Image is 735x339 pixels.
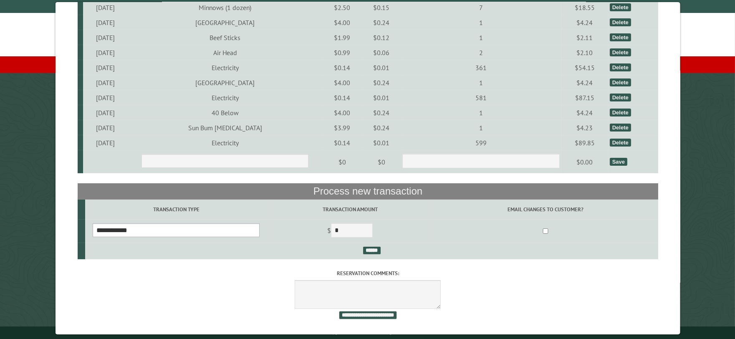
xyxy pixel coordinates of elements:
div: Delete [609,109,631,116]
td: 1 [401,30,561,45]
th: Process new transaction [77,183,658,199]
td: $0.01 [361,135,401,150]
td: $54.15 [561,60,608,75]
td: $1.99 [322,30,361,45]
td: $0.99 [322,45,361,60]
td: $ [267,220,433,243]
td: [DATE] [83,120,127,135]
td: Electricity [127,135,322,150]
div: Delete [609,33,631,41]
td: [DATE] [83,135,127,150]
td: Beef Sticks [127,30,322,45]
td: [DATE] [83,90,127,105]
td: Air Head [127,45,322,60]
div: Save [609,158,627,166]
td: $0.00 [561,150,608,174]
label: Transaction Type [86,205,265,213]
td: $4.00 [322,75,361,90]
td: [DATE] [83,60,127,75]
td: $87.15 [561,90,608,105]
td: $0 [361,150,401,174]
td: [DATE] [83,105,127,120]
td: $4.00 [322,105,361,120]
td: Sun Bum [MEDICAL_DATA] [127,120,322,135]
td: [DATE] [83,75,127,90]
td: $4.00 [322,15,361,30]
label: Transaction Amount [268,205,431,213]
td: 1 [401,75,561,90]
td: $4.24 [561,75,608,90]
td: $4.24 [561,15,608,30]
div: Delete [609,63,631,71]
td: $4.23 [561,120,608,135]
td: $2.11 [561,30,608,45]
td: $0.14 [322,135,361,150]
div: Delete [609,18,631,26]
td: [DATE] [83,45,127,60]
td: 1 [401,105,561,120]
td: $0.01 [361,90,401,105]
td: [DATE] [83,30,127,45]
td: $2.10 [561,45,608,60]
td: 2 [401,45,561,60]
div: Delete [609,78,631,86]
td: 1 [401,15,561,30]
td: 361 [401,60,561,75]
td: [GEOGRAPHIC_DATA] [127,75,322,90]
td: $0 [322,150,361,174]
td: 1 [401,120,561,135]
div: Delete [609,94,631,101]
td: $0.14 [322,90,361,105]
td: $0.01 [361,60,401,75]
td: $0.24 [361,15,401,30]
div: Delete [609,48,631,56]
td: $89.85 [561,135,608,150]
label: Reservation comments: [77,269,658,277]
td: Electricity [127,60,322,75]
td: $0.24 [361,75,401,90]
td: $4.24 [561,105,608,120]
td: $0.06 [361,45,401,60]
td: 40 Below [127,105,322,120]
td: Electricity [127,90,322,105]
div: Delete [609,139,631,147]
div: Delete [609,124,631,132]
div: Delete [609,3,631,11]
td: $3.99 [322,120,361,135]
small: © Campground Commander LLC. All rights reserved. [321,330,415,335]
td: $0.24 [361,105,401,120]
td: [GEOGRAPHIC_DATA] [127,15,322,30]
label: Email changes to customer? [434,205,656,213]
td: 599 [401,135,561,150]
td: 581 [401,90,561,105]
td: [DATE] [83,15,127,30]
td: $0.24 [361,120,401,135]
td: $0.12 [361,30,401,45]
td: $0.14 [322,60,361,75]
